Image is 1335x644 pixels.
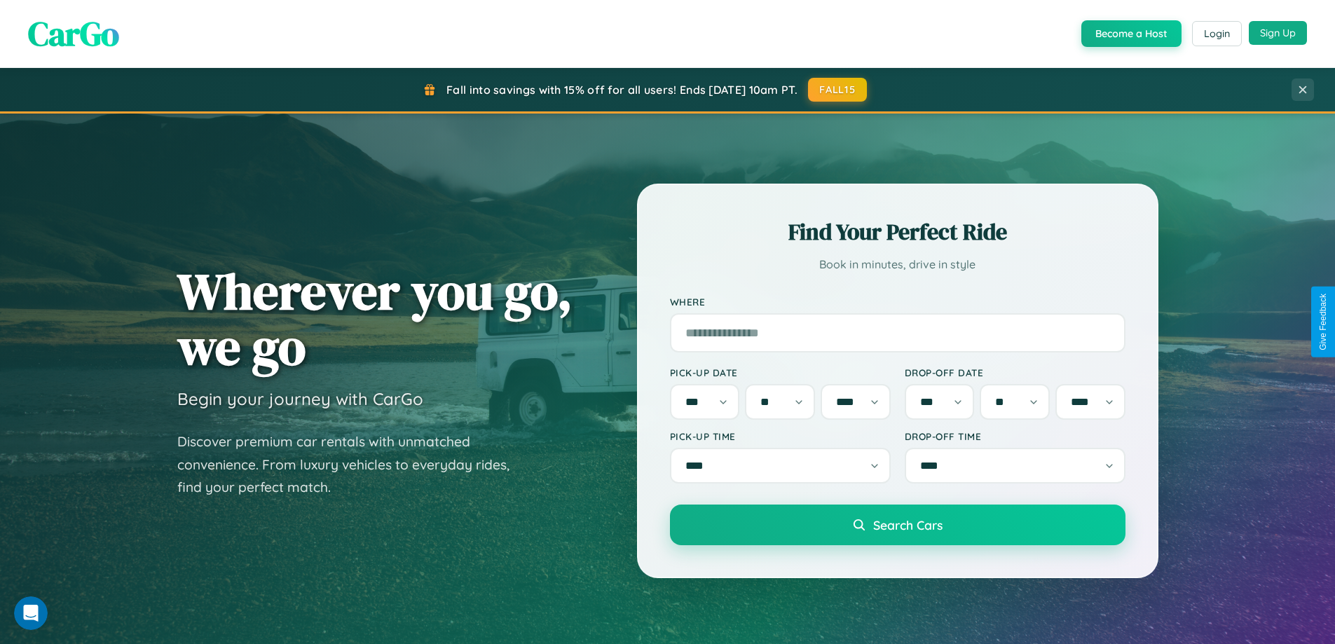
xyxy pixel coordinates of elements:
label: Where [670,296,1125,308]
h3: Begin your journey with CarGo [177,388,423,409]
span: CarGo [28,11,119,57]
button: Sign Up [1249,21,1307,45]
p: Discover premium car rentals with unmatched convenience. From luxury vehicles to everyday rides, ... [177,430,528,499]
span: Search Cars [873,517,943,533]
button: Login [1192,21,1242,46]
iframe: Intercom live chat [14,596,48,630]
label: Drop-off Time [905,430,1125,442]
label: Pick-up Time [670,430,891,442]
label: Drop-off Date [905,366,1125,378]
span: Fall into savings with 15% off for all users! Ends [DATE] 10am PT. [446,83,797,97]
button: Search Cars [670,505,1125,545]
button: Become a Host [1081,20,1182,47]
h1: Wherever you go, we go [177,263,573,374]
div: Give Feedback [1318,294,1328,350]
label: Pick-up Date [670,366,891,378]
p: Book in minutes, drive in style [670,254,1125,275]
h2: Find Your Perfect Ride [670,217,1125,247]
button: FALL15 [808,78,867,102]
